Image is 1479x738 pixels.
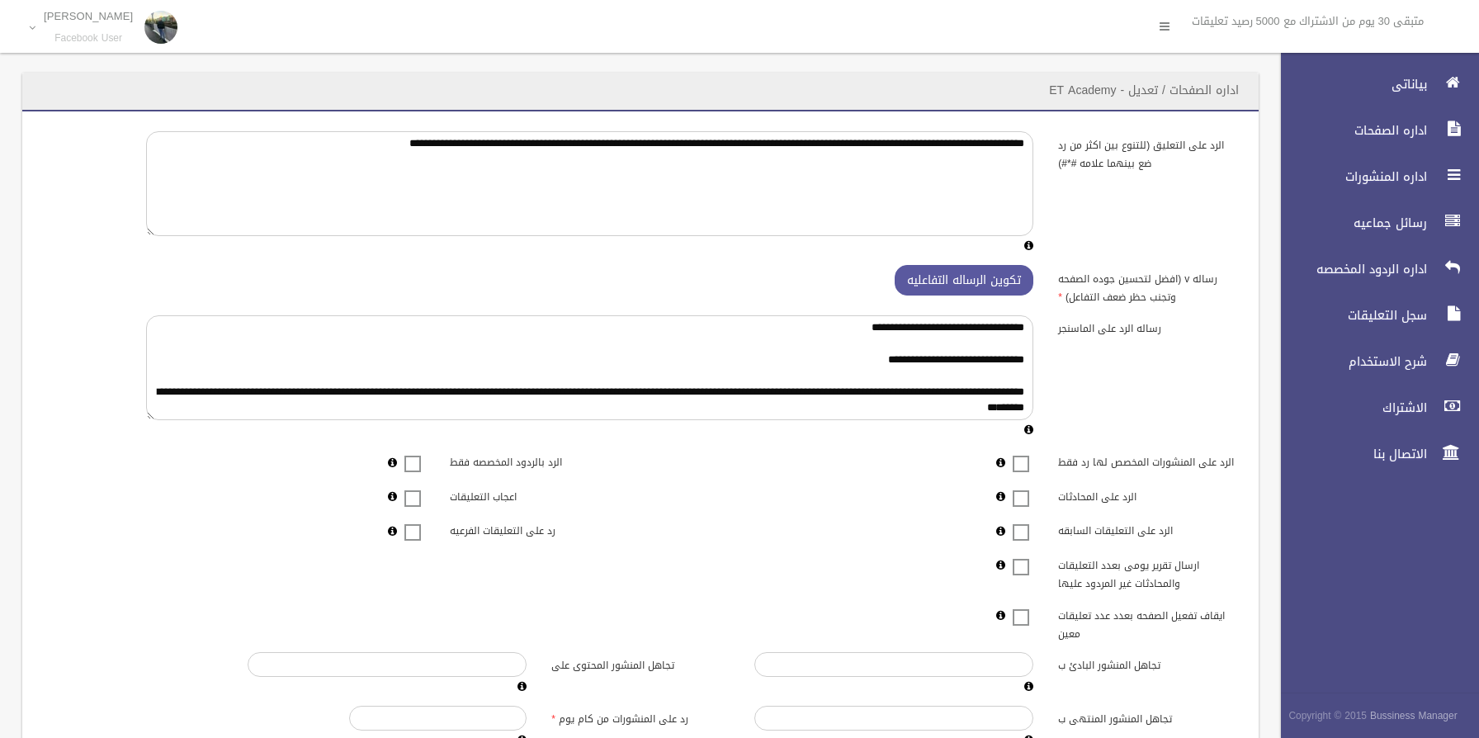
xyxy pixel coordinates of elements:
[1029,74,1259,106] header: اداره الصفحات / تعديل - ET Academy
[1267,261,1432,277] span: اداره الردود المخصصه
[1046,551,1249,593] label: ارسال تقرير يومى بعدد التعليقات والمحادثات غير المردود عليها
[44,10,133,22] p: [PERSON_NAME]
[1267,436,1479,472] a: الاتصال بنا
[1046,315,1249,338] label: رساله الرد على الماسنجر
[539,652,742,675] label: تجاهل المنشور المحتوى على
[1267,66,1479,102] a: بياناتى
[1267,297,1479,334] a: سجل التعليقات
[1267,343,1479,380] a: شرح الاستخدام
[1267,168,1432,185] span: اداره المنشورات
[1267,205,1479,241] a: رسائل جماعيه
[1267,251,1479,287] a: اداره الردود المخصصه
[437,518,640,541] label: رد على التعليقات الفرعيه
[437,449,640,472] label: الرد بالردود المخصصه فقط
[1267,400,1432,416] span: الاشتراك
[1267,307,1432,324] span: سجل التعليقات
[1267,390,1479,426] a: الاشتراك
[44,32,133,45] small: Facebook User
[1046,483,1249,506] label: الرد على المحادثات
[1267,76,1432,92] span: بياناتى
[539,706,742,729] label: رد على المنشورات من كام يوم
[1046,449,1249,472] label: الرد على المنشورات المخصص لها رد فقط
[1267,215,1432,231] span: رسائل جماعيه
[1046,706,1249,729] label: تجاهل المنشور المنتهى ب
[1267,353,1432,370] span: شرح الاستخدام
[1046,265,1249,306] label: رساله v (افضل لتحسين جوده الصفحه وتجنب حظر ضعف التفاعل)
[437,483,640,506] label: اعجاب التعليقات
[1046,602,1249,643] label: ايقاف تفعيل الصفحه بعدد عدد تعليقات معين
[1370,707,1458,725] strong: Bussiness Manager
[895,265,1033,296] button: تكوين الرساله التفاعليه
[1267,158,1479,195] a: اداره المنشورات
[1267,112,1479,149] a: اداره الصفحات
[1046,518,1249,541] label: الرد على التعليقات السابقه
[1288,707,1367,725] span: Copyright © 2015
[1267,446,1432,462] span: الاتصال بنا
[1046,652,1249,675] label: تجاهل المنشور البادئ ب
[1267,122,1432,139] span: اداره الصفحات
[1046,131,1249,173] label: الرد على التعليق (للتنوع بين اكثر من رد ضع بينهما علامه #*#)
